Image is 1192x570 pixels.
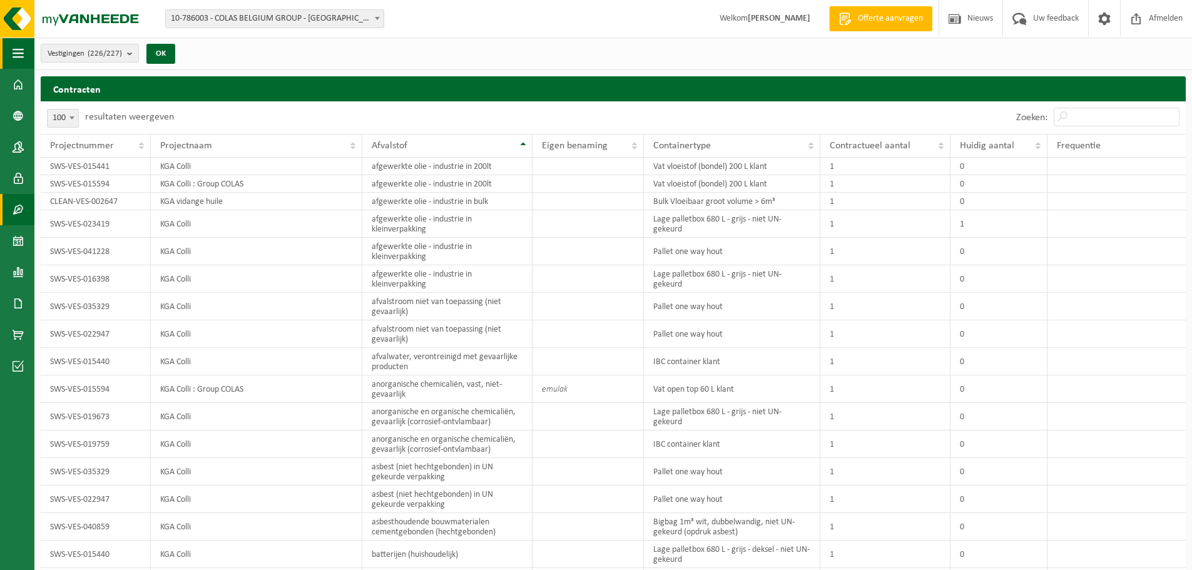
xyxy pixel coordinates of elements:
span: 10-786003 - COLAS BELGIUM GROUP - BERCHEM-SAINTE-AGATHE [165,9,384,28]
td: SWS-VES-023419 [41,210,151,238]
td: Pallet one way hout [644,320,820,348]
td: asbest (niet hechtgebonden) in UN gekeurde verpakking [362,486,532,513]
td: KGA Colli [151,210,362,238]
td: afgewerkte olie - industrie in kleinverpakking [362,265,532,293]
td: 1 [820,193,950,210]
td: KGA Colli [151,158,362,175]
td: 1 [820,293,950,320]
td: KGA Colli [151,486,362,513]
td: Lage palletbox 680 L - grijs - niet UN-gekeurd [644,210,820,238]
td: IBC container klant [644,430,820,458]
td: asbesthoudende bouwmaterialen cementgebonden (hechtgebonden) [362,513,532,541]
a: Offerte aanvragen [829,6,932,31]
span: 100 [48,109,78,127]
td: Lage palletbox 680 L - grijs - niet UN-gekeurd [644,403,820,430]
span: Containertype [653,141,711,151]
td: SWS-VES-016398 [41,265,151,293]
td: 0 [950,430,1048,458]
td: 0 [950,403,1048,430]
td: 1 [820,458,950,486]
td: Vat vloeistof (bondel) 200 L klant [644,175,820,193]
td: afgewerkte olie - industrie in kleinverpakking [362,238,532,265]
td: 1 [820,486,950,513]
td: Vat vloeistof (bondel) 200 L klant [644,158,820,175]
span: Offerte aanvragen [855,13,926,25]
td: 0 [950,513,1048,541]
label: Zoeken: [1016,113,1047,123]
td: 0 [950,541,1048,568]
td: 0 [950,175,1048,193]
td: SWS-VES-015594 [41,175,151,193]
span: Projectnaam [160,141,212,151]
h2: Contracten [41,76,1186,101]
td: 0 [950,293,1048,320]
td: 0 [950,486,1048,513]
strong: [PERSON_NAME] [748,14,810,23]
td: 1 [820,265,950,293]
td: afvalwater, verontreinigd met gevaarlijke producten [362,348,532,375]
td: batterijen (huishoudelijk) [362,541,532,568]
td: anorganische en organische chemicaliën, gevaarlijk (corrosief-ontvlambaar) [362,430,532,458]
td: SWS-VES-035329 [41,293,151,320]
td: Pallet one way hout [644,238,820,265]
td: 1 [820,210,950,238]
span: Frequentie [1057,141,1101,151]
span: Vestigingen [48,44,122,63]
td: Pallet one way hout [644,486,820,513]
td: 1 [950,210,1048,238]
td: afgewerkte olie - industrie in 200lt [362,158,532,175]
td: 0 [950,458,1048,486]
td: KGA Colli [151,458,362,486]
td: SWS-VES-040859 [41,513,151,541]
td: 1 [820,541,950,568]
td: KGA Colli [151,513,362,541]
td: afgewerkte olie - industrie in 200lt [362,175,532,193]
span: Eigen benaming [542,141,608,151]
td: Vat open top 60 L klant [644,375,820,403]
td: 1 [820,348,950,375]
span: Projectnummer [50,141,114,151]
td: 1 [820,375,950,403]
td: SWS-VES-015594 [41,375,151,403]
td: 1 [820,158,950,175]
td: afgewerkte olie - industrie in kleinverpakking [362,210,532,238]
td: SWS-VES-015440 [41,541,151,568]
td: KGA Colli [151,541,362,568]
td: KGA Colli [151,348,362,375]
td: SWS-VES-035329 [41,458,151,486]
td: 1 [820,320,950,348]
td: Bigbag 1m³ wit, dubbelwandig, niet UN-gekeurd (opdruk asbest) [644,513,820,541]
td: KGA Colli : Group COLAS [151,375,362,403]
td: IBC container klant [644,348,820,375]
td: afvalstroom niet van toepassing (niet gevaarlijk) [362,320,532,348]
td: 0 [950,238,1048,265]
td: 0 [950,348,1048,375]
td: 1 [820,175,950,193]
td: Lage palletbox 680 L - grijs - deksel - niet UN-gekeurd [644,541,820,568]
td: 0 [950,375,1048,403]
span: Huidig aantal [960,141,1014,151]
td: SWS-VES-015441 [41,158,151,175]
td: 1 [820,238,950,265]
button: Vestigingen(226/227) [41,44,139,63]
td: KGA Colli [151,430,362,458]
td: 0 [950,193,1048,210]
td: SWS-VES-019673 [41,403,151,430]
td: Bulk Vloeibaar groot volume > 6m³ [644,193,820,210]
td: SWS-VES-022947 [41,320,151,348]
td: KGA Colli [151,238,362,265]
td: Pallet one way hout [644,458,820,486]
td: SWS-VES-041228 [41,238,151,265]
td: KGA Colli [151,320,362,348]
td: KGA Colli [151,403,362,430]
td: Lage palletbox 680 L - grijs - niet UN-gekeurd [644,265,820,293]
td: KGA Colli : Group COLAS [151,175,362,193]
td: anorganische chemicaliën, vast, niet-gevaarlijk [362,375,532,403]
button: OK [146,44,175,64]
td: CLEAN-VES-002647 [41,193,151,210]
td: KGA Colli [151,293,362,320]
td: 1 [820,403,950,430]
td: SWS-VES-015440 [41,348,151,375]
td: 0 [950,320,1048,348]
td: anorganische en organische chemicaliën, gevaarlijk (corrosief-ontvlambaar) [362,403,532,430]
